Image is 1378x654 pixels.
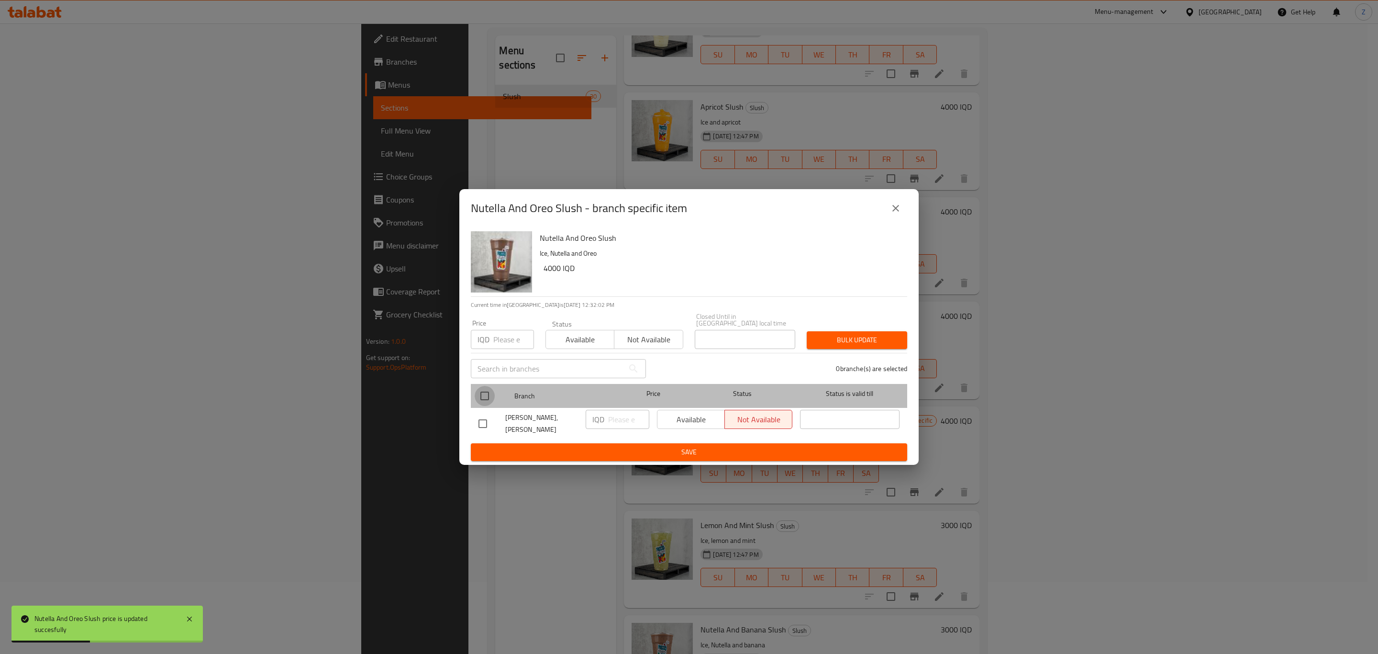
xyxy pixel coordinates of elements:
[505,412,578,436] span: [PERSON_NAME], [PERSON_NAME]
[836,364,907,373] p: 0 branche(s) are selected
[807,331,907,349] button: Bulk update
[34,613,176,635] div: Nutella And Oreo Slush price is updated succesfully
[471,301,907,309] p: Current time in [GEOGRAPHIC_DATA] is [DATE] 12:32:02 PM
[622,388,685,400] span: Price
[884,197,907,220] button: close
[540,248,900,259] p: Ice, Nutella and Oreo
[540,231,900,245] h6: Nutella And Oreo Slush
[800,388,900,400] span: Status is valid till
[545,330,614,349] button: Available
[471,201,687,216] h2: Nutella And Oreo Slush - branch specific item
[471,231,532,293] img: Nutella And Oreo Slush
[471,359,624,378] input: Search in branches
[814,334,900,346] span: Bulk update
[478,334,489,345] p: IQD
[471,443,907,461] button: Save
[514,390,614,402] span: Branch
[493,330,534,349] input: Please enter price
[614,330,683,349] button: Not available
[618,333,679,347] span: Not available
[592,414,604,425] p: IQD
[544,261,900,275] h6: 4000 IQD
[693,388,792,400] span: Status
[608,410,649,429] input: Please enter price
[478,446,900,458] span: Save
[550,333,611,347] span: Available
